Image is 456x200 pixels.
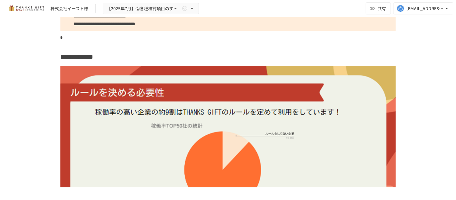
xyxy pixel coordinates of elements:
[107,5,181,12] span: 【2025年7月】②各種検討項目のすり合わせ/ THANKS GIFTキックオフMTG
[366,2,391,14] button: 共有
[407,5,444,12] div: [EMAIL_ADDRESS][DOMAIN_NAME]
[7,4,46,13] img: mMP1OxWUAhQbsRWCurg7vIHe5HqDpP7qZo7fRoNLXQh
[103,3,199,14] button: 【2025年7月】②各種検討項目のすり合わせ/ THANKS GIFTキックオフMTG
[378,5,386,12] span: 共有
[50,5,88,12] div: 株式会社イースト様
[393,2,454,14] button: [EMAIL_ADDRESS][DOMAIN_NAME]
